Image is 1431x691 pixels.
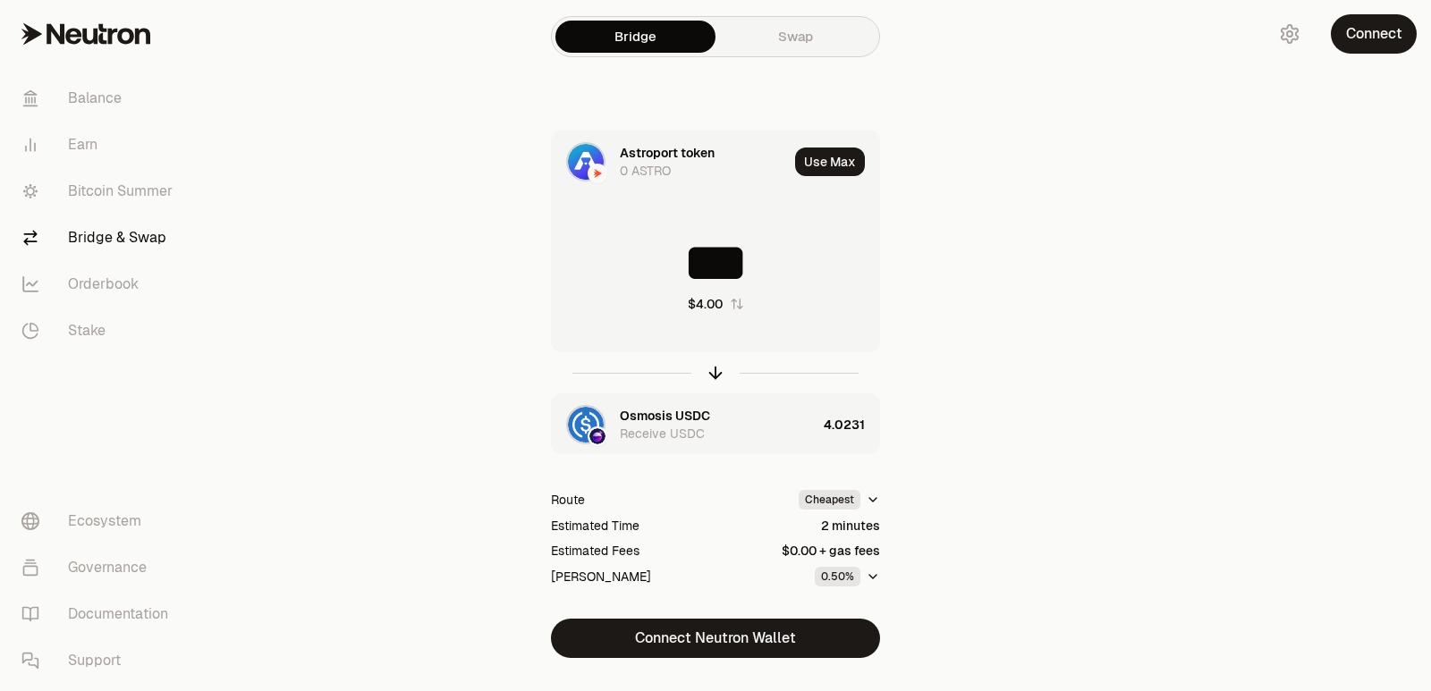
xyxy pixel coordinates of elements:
[551,517,639,535] div: Estimated Time
[799,490,860,510] div: Cheapest
[7,637,193,684] a: Support
[7,122,193,168] a: Earn
[688,295,744,313] button: $4.00
[7,498,193,544] a: Ecosystem
[551,542,639,560] div: Estimated Fees
[7,591,193,637] a: Documentation
[551,619,880,658] button: Connect Neutron Wallet
[7,75,193,122] a: Balance
[7,261,193,308] a: Orderbook
[782,542,880,560] div: $0.00 + gas fees
[815,567,880,586] button: 0.50%
[552,394,879,455] button: USDC LogoOsmosis LogoOsmosis USDCReceive USDC4.0231
[688,295,723,313] div: $4.00
[7,215,193,261] a: Bridge & Swap
[551,491,585,509] div: Route
[824,394,879,455] div: 4.0231
[620,407,710,425] div: Osmosis USDC
[821,517,880,535] div: 2 minutes
[1331,14,1417,54] button: Connect
[551,568,651,586] div: [PERSON_NAME]
[552,131,788,192] div: ASTRO LogoNeutron LogoAstroport token0 ASTRO
[7,544,193,591] a: Governance
[815,567,860,586] div: 0.50%
[589,165,605,181] img: Neutron Logo
[589,428,605,444] img: Osmosis Logo
[620,162,671,180] div: 0 ASTRO
[7,308,193,354] a: Stake
[620,144,715,162] div: Astroport token
[568,144,604,180] img: ASTRO Logo
[7,168,193,215] a: Bitcoin Summer
[799,490,880,510] button: Cheapest
[555,21,715,53] a: Bridge
[568,407,604,442] img: USDC Logo
[795,147,865,176] button: Use Max
[620,425,705,442] div: Receive USDC
[552,394,817,455] div: USDC LogoOsmosis LogoOsmosis USDCReceive USDC
[715,21,876,53] a: Swap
